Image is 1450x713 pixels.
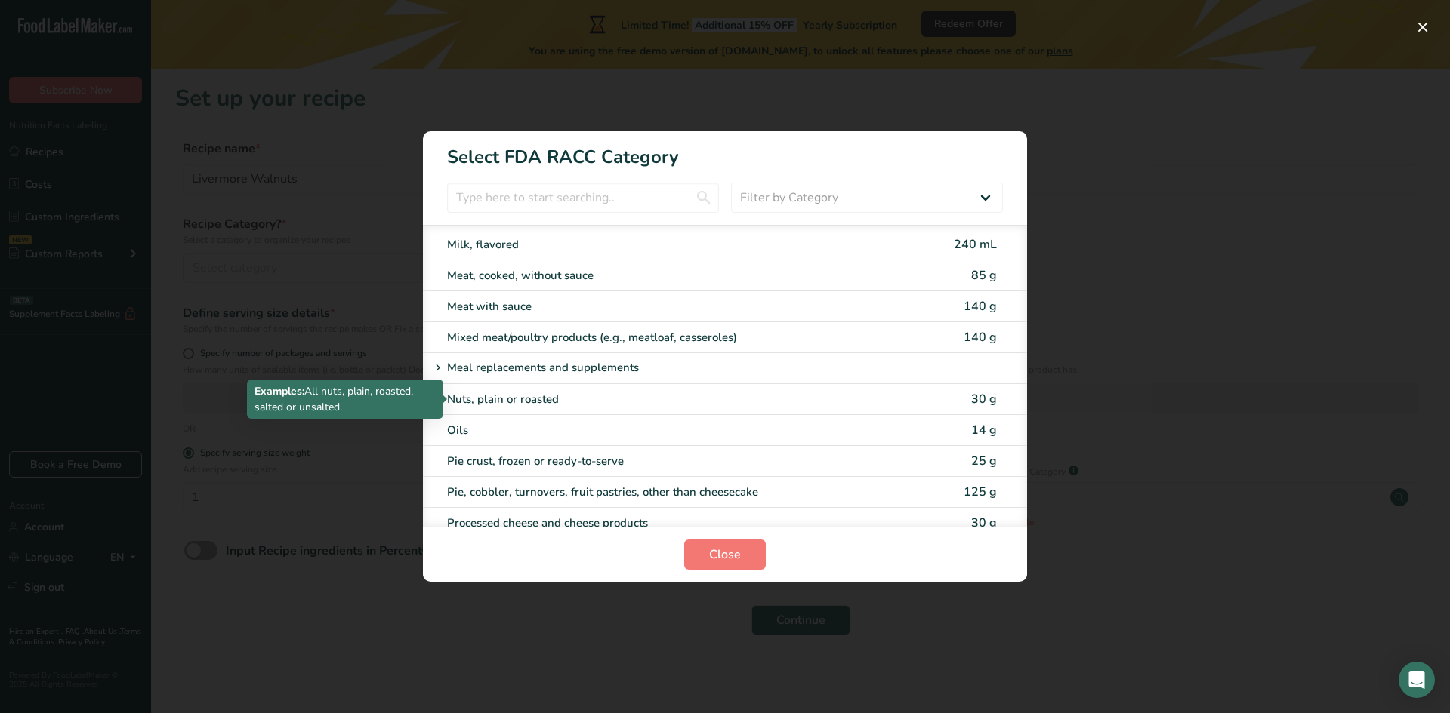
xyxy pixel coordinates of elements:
span: 30 g [971,391,997,407]
span: 30 g [971,515,997,531]
span: 125 g [964,484,997,500]
span: 140 g [964,298,997,315]
p: All nuts, plain, roasted, salted or unsalted. [255,383,436,415]
span: Close [709,546,741,564]
div: Nuts, plain or roasted [447,391,876,408]
div: Open Intercom Messenger [1399,662,1435,698]
div: Pie, cobbler, turnovers, fruit pastries, other than cheesecake [447,484,876,501]
h1: Select FDA RACC Category [423,131,1027,171]
div: Meat with sauce [447,298,876,315]
div: Oils [447,422,876,439]
span: 85 g [971,267,997,284]
b: Examples: [255,384,304,398]
input: Type here to start searching.. [447,183,719,213]
span: 140 g [964,329,997,346]
button: Close [684,539,766,570]
div: Mixed meat/poultry products (e.g., meatloaf, casseroles) [447,329,876,346]
p: Meal replacements and supplements [447,359,639,377]
span: 25 g [971,453,997,469]
div: Pie crust, frozen or ready-to-serve [447,453,876,470]
div: Milk, flavored [447,236,876,254]
span: 14 g [971,422,997,438]
div: Meat, cooked, without sauce [447,267,876,284]
div: Processed cheese and cheese products [447,515,876,532]
span: 240 mL [954,236,997,253]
